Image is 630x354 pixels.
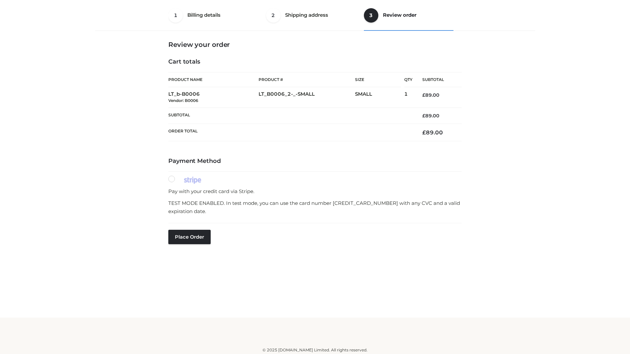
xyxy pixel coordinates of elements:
[168,108,412,124] th: Subtotal
[259,87,355,108] td: LT_B0006_2-_-SMALL
[422,113,439,119] bdi: 89.00
[97,347,533,353] div: © 2025 [DOMAIN_NAME] Limited. All rights reserved.
[422,113,425,119] span: £
[168,72,259,87] th: Product Name
[422,129,443,136] bdi: 89.00
[422,129,426,136] span: £
[168,58,462,66] h4: Cart totals
[168,230,211,244] button: Place order
[168,199,462,216] p: TEST MODE ENABLED. In test mode, you can use the card number [CREDIT_CARD_NUMBER] with any CVC an...
[404,72,412,87] th: Qty
[422,92,439,98] bdi: 89.00
[404,87,412,108] td: 1
[168,87,259,108] td: LT_b-B0006
[168,158,462,165] h4: Payment Method
[412,72,462,87] th: Subtotal
[355,72,401,87] th: Size
[168,187,462,196] p: Pay with your credit card via Stripe.
[168,98,198,103] small: Vendor: B0006
[168,124,412,141] th: Order Total
[168,41,462,49] h3: Review your order
[259,72,355,87] th: Product #
[355,87,404,108] td: SMALL
[422,92,425,98] span: £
